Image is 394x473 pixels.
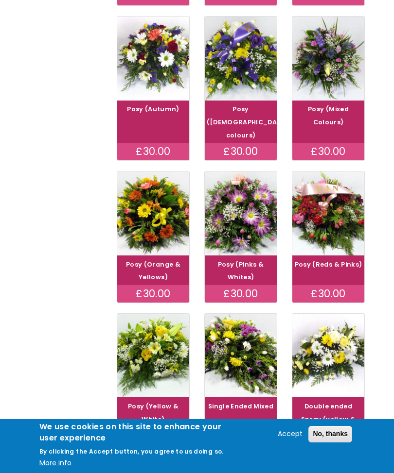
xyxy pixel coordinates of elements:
img: Posy (Orange & Yellows) [117,171,189,255]
a: Posy (Orange & Yellows) [126,260,180,282]
div: £30.00 [292,285,364,303]
img: Posy (Yellow & White) [117,314,189,398]
button: No, thanks [308,426,352,442]
div: £30.00 [292,143,364,160]
a: Double ended Spray (yellow & whites) [301,402,356,437]
a: Posy (Reds & Pinks) [295,260,362,269]
button: Accept [274,428,306,440]
a: Posy (Autumn) [127,105,179,113]
div: £30.00 [117,285,189,303]
p: By clicking the Accept button, you agree to us doing so. [39,447,224,456]
img: Posy (Autumn) [117,17,189,101]
div: £30.00 [117,143,189,160]
img: Posy (Mixed Colours) [292,17,364,101]
img: Posy (Pinks & Whites) [205,171,277,255]
h2: We use cookies on this site to enhance your user experience [39,422,229,443]
img: Posy (Male colours) [205,17,277,101]
div: £30.00 [205,285,277,303]
img: Single Ended Mixed [205,314,277,398]
a: Posy (Yellow & White) [128,402,179,423]
a: Posy (Mixed Colours) [308,105,349,126]
a: Posy (Pinks & Whites) [218,260,264,282]
img: Double ended Spray (yellow & whites) [292,314,364,398]
div: £30.00 [205,143,277,160]
button: More info [39,457,72,469]
a: Posy ([DEMOGRAPHIC_DATA] colours) [207,105,289,139]
a: Single Ended Mixed [208,402,273,410]
img: Posy (Reds & Pinks) [292,171,364,255]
